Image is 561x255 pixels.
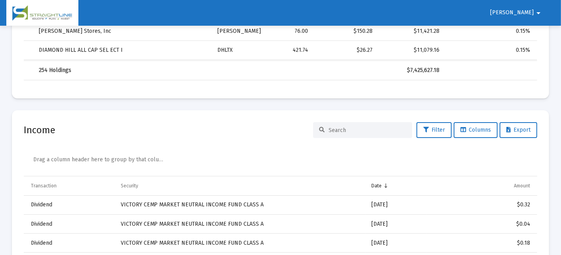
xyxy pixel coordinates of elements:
div: Data grid toolbar [33,146,532,176]
img: Dashboard [12,5,72,21]
td: VICTORY CEMP MARKET NEUTRAL INCOME FUND CLASS A [115,234,366,253]
div: Security [121,183,138,189]
td: VICTORY CEMP MARKET NEUTRAL INCOME FUND CLASS A [115,215,366,234]
h2: Income [24,124,55,136]
div: $0.32 [432,201,530,209]
td: [DATE] [366,234,426,253]
td: DIAMOND HILL ALL CAP SEL ECT I [33,41,212,60]
div: $11,079.16 [384,46,439,54]
span: [PERSON_NAME] [490,9,534,16]
div: $0.04 [432,220,530,228]
span: Columns [460,127,491,133]
button: [PERSON_NAME] [481,5,553,21]
div: Amount [514,183,530,189]
td: DHIL [212,60,268,79]
div: 76.00 [273,27,308,35]
button: Export [500,122,537,138]
td: Diamond Hill Investment Group, Inc [33,60,212,79]
div: $150.28 [319,27,373,35]
td: [DATE] [366,215,426,234]
div: $7,425,627.18 [384,66,439,74]
mat-icon: arrow_drop_down [534,5,543,21]
div: Drag a column header here to group by that column [33,153,163,166]
div: 0.15% [451,46,530,54]
td: Column Date [366,176,426,195]
td: Dividend [24,215,115,234]
td: DHLTX [212,41,268,60]
button: Columns [454,122,498,138]
div: 421.74 [273,46,308,54]
div: $11,421.28 [384,27,439,35]
td: Column Security [115,176,366,195]
td: Dividend [24,234,115,253]
td: [DATE] [366,196,426,215]
div: $0.18 [432,239,530,247]
td: VICTORY CEMP MARKET NEUTRAL INCOME FUND CLASS A [115,196,366,215]
td: Column Amount [426,176,537,195]
input: Search [329,127,406,134]
span: Export [506,127,531,133]
div: $26.27 [319,46,373,54]
span: Filter [423,127,445,133]
div: 254 Holdings [39,66,206,74]
div: 0.15% [451,27,530,35]
td: Dividend [24,196,115,215]
div: Transaction [31,183,57,189]
td: Column Transaction [24,176,115,195]
td: [PERSON_NAME] [212,22,268,41]
button: Filter [416,122,452,138]
td: [PERSON_NAME] Stores, Inc [33,22,212,41]
div: Date [371,183,382,189]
